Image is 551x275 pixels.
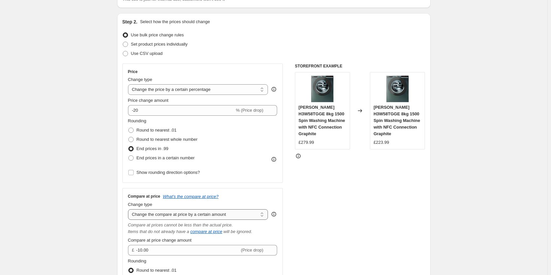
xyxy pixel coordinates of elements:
span: Rounding [128,258,146,263]
i: will be ignored. [223,229,252,234]
img: hoover-h3w58tgge-8kg-1500-spin-washing-machine-with-nfc-connection-graphite-962852_80x.jpg [384,76,411,102]
span: Set product prices individually [131,42,188,47]
div: help [271,211,277,217]
span: Round to nearest whole number [137,137,198,142]
span: Use CSV upload [131,51,163,56]
span: Show rounding direction options? [137,170,200,175]
span: % (Price drop) [236,108,263,113]
span: End prices in .99 [137,146,169,151]
span: Use bulk price change rules [131,32,184,37]
span: Round to nearest .01 [137,268,177,273]
h3: Compare at price [128,194,160,199]
button: What's the compare at price? [163,194,219,199]
div: help [271,86,277,93]
span: Change type [128,77,152,82]
span: [PERSON_NAME] H3W58TGGE 8kg 1500 Spin Washing Machine with NFC Connection Graphite [373,105,420,136]
span: Rounding [128,118,146,123]
img: hoover-h3w58tgge-8kg-1500-spin-washing-machine-with-nfc-connection-graphite-962852_80x.jpg [309,76,336,102]
h6: STOREFRONT EXAMPLE [295,63,425,69]
span: £ [132,248,134,253]
h3: Price [128,69,138,74]
h2: Step 2. [122,19,138,25]
span: Price change amount [128,98,169,103]
input: -10.00 [136,245,240,255]
input: -15 [128,105,235,116]
p: Select how the prices should change [140,19,210,25]
div: £223.99 [373,139,389,146]
span: [PERSON_NAME] H3W58TGGE 8kg 1500 Spin Washing Machine with NFC Connection Graphite [299,105,345,136]
span: (Price drop) [241,248,263,253]
div: £279.99 [299,139,314,146]
i: Compare at prices cannot be less than the actual price. [128,222,233,227]
span: End prices in a certain number [137,155,195,160]
span: Change type [128,202,152,207]
span: Compare at price change amount [128,238,192,243]
button: compare at price [190,229,222,234]
i: Items that do not already have a [128,229,189,234]
span: Round to nearest .01 [137,128,177,133]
